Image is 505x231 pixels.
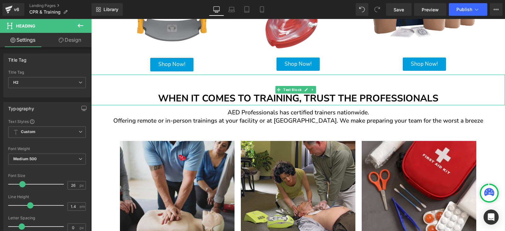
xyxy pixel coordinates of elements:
[224,3,239,16] a: Laptop
[80,204,85,209] span: em
[239,3,254,16] a: Tablet
[8,147,86,151] div: Font Weight
[3,3,24,16] a: v6
[80,183,85,187] span: px
[185,39,229,52] a: Shop Now!
[29,3,92,8] a: Landing Pages
[209,3,224,16] a: Desktop
[67,42,94,49] span: Shop Now!
[449,3,487,16] button: Publish
[394,6,404,13] span: Save
[456,7,472,12] span: Publish
[13,156,37,161] b: Medium 500
[356,3,368,16] button: Undo
[8,216,86,220] div: Letter Spacing
[59,39,102,52] a: Shop Now!
[193,42,220,48] span: Shop Now!
[414,3,446,16] a: Preview
[8,119,86,124] div: Text Styles
[8,195,86,199] div: Line Height
[320,42,347,48] span: Shop Now!
[8,102,34,111] div: Typography
[80,226,85,230] span: px
[371,3,383,16] button: Redo
[13,80,19,85] b: H2
[8,173,86,178] div: Font Size
[104,7,118,12] span: Library
[191,67,211,75] span: Text Block
[490,3,502,16] button: More
[422,6,439,13] span: Preview
[312,39,355,52] a: Shop Now!
[47,33,93,47] a: Design
[92,3,123,16] a: New Library
[8,54,27,63] div: Title Tag
[16,23,35,28] span: Heading
[13,5,21,14] div: v6
[29,9,61,15] span: CPR & Training
[218,67,225,75] a: Expand / Collapse
[254,3,270,16] a: Mobile
[21,129,35,135] b: Custom
[484,210,499,225] div: Open Intercom Messenger
[8,70,86,75] div: Title Tag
